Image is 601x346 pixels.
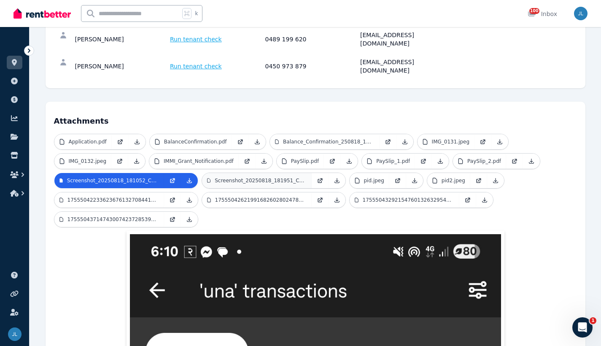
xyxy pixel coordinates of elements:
a: Open in new Tab [312,192,329,208]
a: 17555042621991682602802478699910.jpg [202,192,312,208]
a: Open in new Tab [164,192,181,208]
a: Download Attachment [491,134,508,149]
a: BalanceConfirmation.pdf [150,134,232,149]
p: Application.pdf [69,138,107,145]
a: 17555043292154760132632954531775.jpg [350,192,459,208]
a: Download Attachment [181,173,198,188]
a: Open in new Tab [415,154,432,169]
a: Open in new Tab [112,134,129,149]
div: [PERSON_NAME] [75,31,168,48]
a: Application.pdf [54,134,112,149]
p: pid.jpeg [364,177,384,184]
div: 0450 973 879 [265,58,358,75]
a: Download Attachment [329,192,345,208]
span: Run tenant check [170,35,222,43]
p: PaySlip.pdf [291,158,319,165]
div: [EMAIL_ADDRESS][DOMAIN_NAME] [360,58,453,75]
p: 17555042233623676132708441565285.jpg [67,197,159,203]
span: 1 [590,317,596,324]
a: PaySlip_1.pdf [362,154,415,169]
a: 17555043714743007423728539760551.jpg [54,212,164,227]
a: Download Attachment [476,192,493,208]
a: IMG_0131.jpeg [418,134,475,149]
a: Download Attachment [396,134,413,149]
p: IMG_0132.jpeg [69,158,107,165]
span: k [195,10,198,17]
p: Screenshot_20250818_181052_CommBank.jpg [67,177,159,184]
a: Balance_Confirmation_250818_181303.jpg [270,134,380,149]
p: 17555043292154760132632954531775.jpg [363,197,454,203]
a: Open in new Tab [470,173,487,188]
span: Run tenant check [170,62,222,70]
a: Open in new Tab [164,212,181,227]
p: Screenshot_20250818_181951_Coi_nSpot.jpg [215,177,306,184]
p: PaySlip_2.pdf [467,158,501,165]
img: RentBetter [13,7,71,20]
p: PaySlip_1.pdf [376,158,410,165]
img: Joanne Lau [8,327,22,341]
a: Open in new Tab [239,154,256,169]
h4: Attachments [54,110,577,127]
a: PaySlip.pdf [277,154,324,169]
a: Download Attachment [181,212,198,227]
a: Open in new Tab [459,192,476,208]
a: pid2.jpeg [427,173,470,188]
a: Open in new Tab [232,134,249,149]
a: Download Attachment [432,154,449,169]
img: Joanne Lau [574,7,588,20]
iframe: Intercom live chat [572,317,593,338]
a: Open in new Tab [380,134,396,149]
a: Download Attachment [487,173,504,188]
a: 17555042233623676132708441565285.jpg [54,192,164,208]
a: Download Attachment [523,154,540,169]
a: Open in new Tab [324,154,341,169]
p: pid2.jpeg [442,177,465,184]
a: Screenshot_20250818_181951_Coi_nSpot.jpg [202,173,312,188]
div: Inbox [528,10,557,18]
a: Open in new Tab [474,134,491,149]
a: Download Attachment [329,173,345,188]
p: Balance_Confirmation_250818_181303.jpg [283,138,375,145]
a: PaySlip_2.pdf [453,154,506,169]
a: Download Attachment [256,154,272,169]
a: pid.jpeg [350,173,389,188]
a: Download Attachment [341,154,358,169]
a: Open in new Tab [506,154,523,169]
p: IMMI_Grant_Notification.pdf [164,158,234,165]
a: Open in new Tab [111,154,128,169]
p: 17555043714743007423728539760551.jpg [67,216,159,223]
a: Open in new Tab [312,173,329,188]
a: Open in new Tab [389,173,406,188]
a: Download Attachment [128,154,145,169]
a: Download Attachment [406,173,423,188]
a: Screenshot_20250818_181052_CommBank.jpg [54,173,164,188]
a: Download Attachment [249,134,266,149]
a: IMG_0132.jpeg [54,154,112,169]
p: 17555042621991682602802478699910.jpg [215,197,307,203]
a: IMMI_Grant_Notification.pdf [149,154,239,169]
div: 0489 199 620 [265,31,358,48]
p: IMG_0131.jpeg [432,138,470,145]
a: Open in new Tab [164,173,181,188]
div: [PERSON_NAME] [75,58,168,75]
a: Download Attachment [181,192,198,208]
a: Download Attachment [129,134,146,149]
span: 100 [529,8,539,14]
p: BalanceConfirmation.pdf [164,138,227,145]
div: [EMAIL_ADDRESS][DOMAIN_NAME] [360,31,453,48]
